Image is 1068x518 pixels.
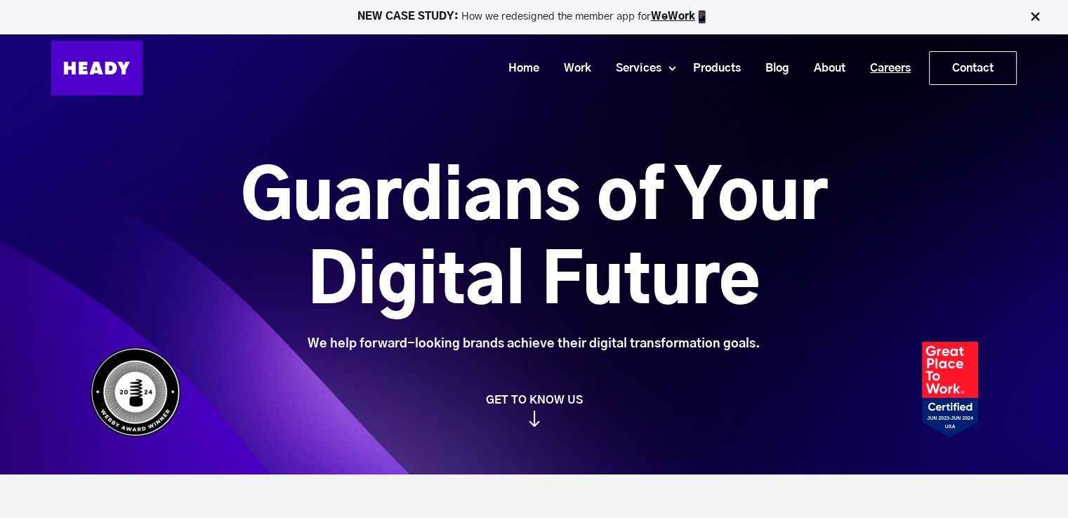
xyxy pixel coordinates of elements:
a: Contact [930,52,1016,84]
img: Close Bar [1028,10,1042,24]
img: app emoji [695,10,709,24]
img: Heady_2023_Certification_Badge [922,342,978,437]
p: How we redesigned the member app for [6,10,1062,24]
div: Navigation Menu [157,51,1017,85]
img: Heady_WebbyAward_Winner-4 [90,347,181,437]
a: Careers [852,55,918,81]
a: Work [546,55,598,81]
a: Services [598,55,668,81]
div: We help forward-looking brands achieve their digital transformation goals. [162,336,906,352]
img: Heady_Logo_Web-01 (1) [51,41,143,95]
a: GET TO KNOW US [83,393,985,427]
strong: NEW CASE STUDY: [357,11,461,22]
a: Blog [748,55,796,81]
img: arrow_down [529,411,540,427]
a: Products [675,55,748,81]
h1: Guardians of Your Digital Future [162,157,906,325]
a: About [796,55,852,81]
a: Home [491,55,546,81]
a: WeWork [651,11,695,22]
